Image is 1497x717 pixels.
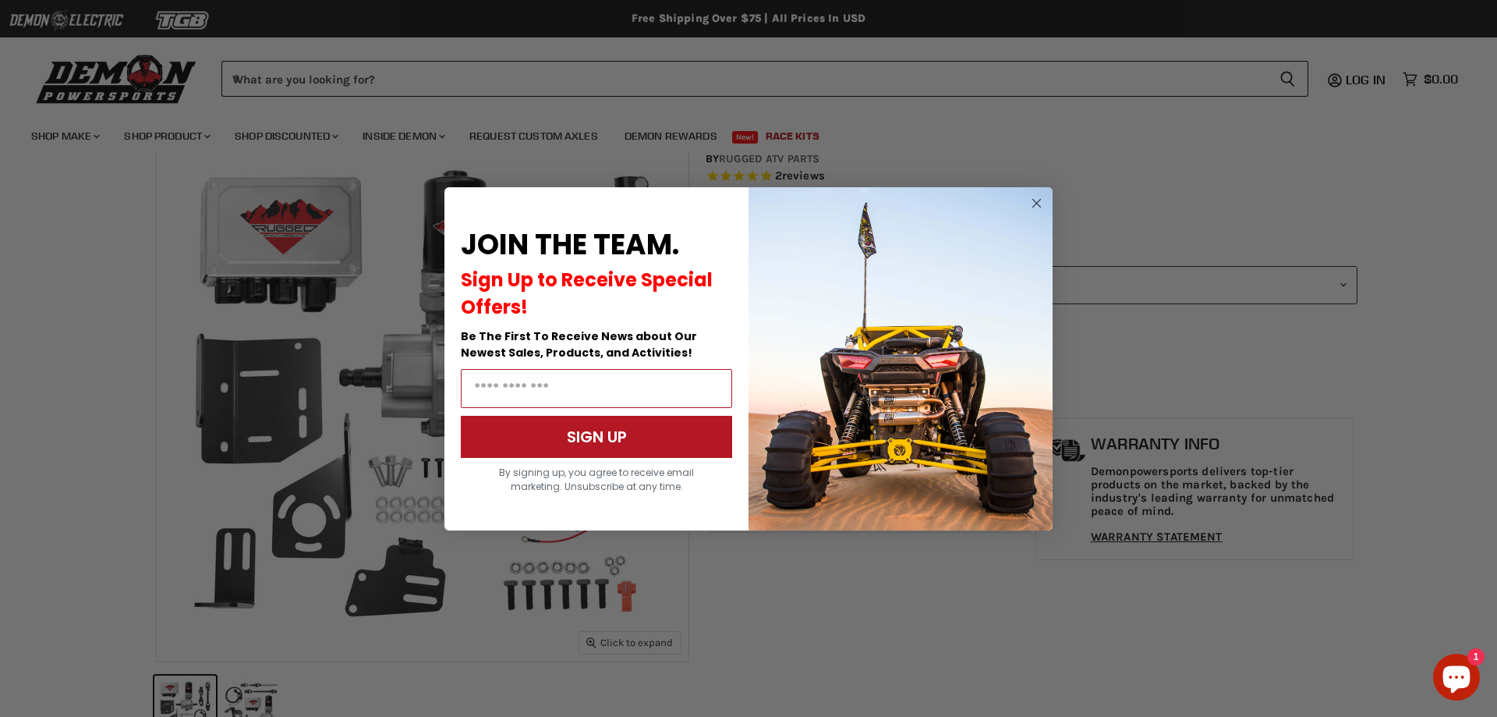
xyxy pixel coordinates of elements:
[1027,193,1046,213] button: Close dialog
[461,225,679,264] span: JOIN THE TEAM.
[461,369,732,408] input: Email Address
[461,328,697,360] span: Be The First To Receive News about Our Newest Sales, Products, and Activities!
[748,187,1053,531] img: a9095488-b6e7-41ba-879d-588abfab540b.jpeg
[499,466,694,493] span: By signing up, you agree to receive email marketing. Unsubscribe at any time.
[461,267,713,320] span: Sign Up to Receive Special Offers!
[461,416,732,458] button: SIGN UP
[1428,654,1485,705] inbox-online-store-chat: Shopify online store chat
